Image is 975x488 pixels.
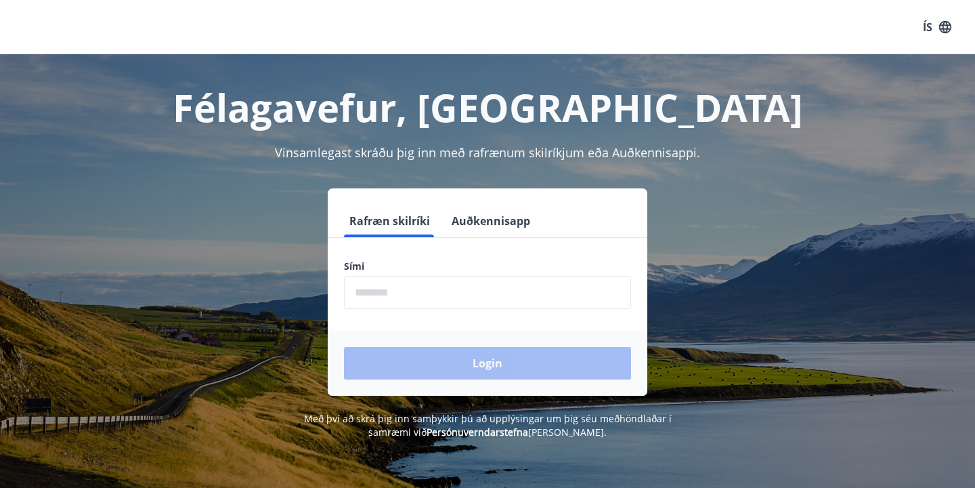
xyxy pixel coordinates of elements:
[344,205,435,237] button: Rafræn skilríki
[446,205,536,237] button: Auðkennisapp
[915,15,959,39] button: ÍS
[304,412,672,439] span: Með því að skrá þig inn samþykkir þú að upplýsingar um þig séu meðhöndlaðar í samræmi við [PERSON...
[344,260,631,273] label: Sími
[275,144,700,161] span: Vinsamlegast skráðu þig inn með rafrænum skilríkjum eða Auðkennisappi.
[427,426,528,439] a: Persónuverndarstefna
[16,81,959,133] h1: Félagavefur, [GEOGRAPHIC_DATA]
